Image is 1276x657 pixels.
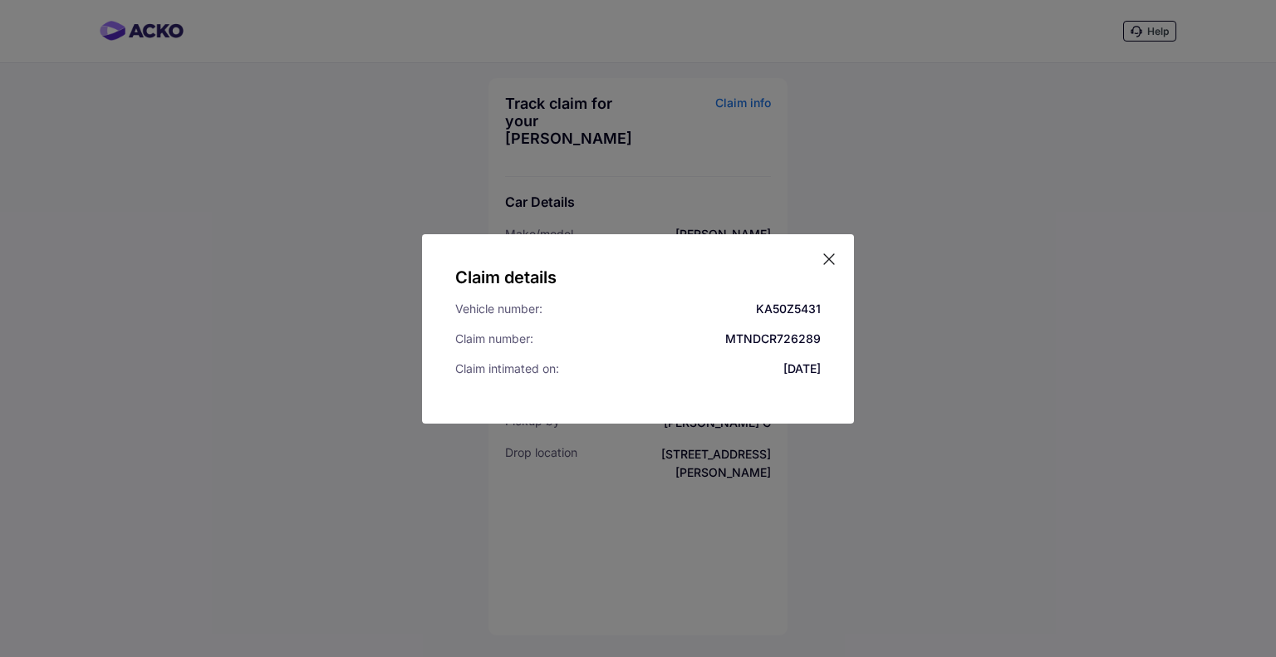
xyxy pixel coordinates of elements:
div: Vehicle number: [455,301,542,317]
div: Claim number: [455,331,533,347]
h5: Claim details [455,267,821,287]
div: MTNDCR726289 [725,331,821,347]
div: KA50Z5431 [756,301,821,317]
div: [DATE] [783,360,821,377]
div: Claim intimated on: [455,360,559,377]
